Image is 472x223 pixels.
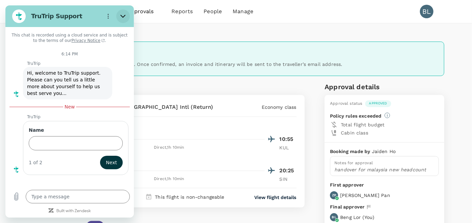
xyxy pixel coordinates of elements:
span: Notes for approval [334,160,373,165]
img: Mirxes Holding Pte Ltd [28,4,59,19]
button: Next [95,150,117,164]
a: Built with Zendesk: Visit the Zendesk website in a new tab [51,204,86,208]
span: Approved [365,101,391,106]
p: Jaiden Ho [372,148,396,155]
p: 10:55 [280,135,297,143]
button: Close [111,4,124,18]
span: Next [100,153,112,161]
span: Reports [171,7,193,16]
span: New [59,98,70,105]
p: [PERSON_NAME] Pan [340,192,390,199]
p: This chat is recorded using a cloud service and is subject to the terms of our . [5,27,123,38]
p: Beng Lor ( You ) [340,214,374,221]
p: TruTrip [22,109,128,114]
p: 6:14 PM [56,46,72,51]
div: 1 of 2 [23,154,37,160]
span: Approvals [127,7,161,16]
p: Economy class [262,104,297,110]
p: Final approver [330,203,364,210]
p: Total flight budget [341,121,439,128]
h2: TruTrip Support [26,7,93,15]
iframe: Messaging window [5,5,134,218]
p: TruTrip [22,55,128,61]
p: We are now fulfiling this booking for you. Once confirmed, an invoice and itinerary will be sent ... [36,61,436,68]
p: Policy rules exceeded [330,113,381,119]
p: handover for malaysia new headcount [334,166,434,173]
p: First approver [330,181,439,189]
p: 20:25 [280,167,297,175]
h6: Request approved [36,50,436,61]
button: Upload file [4,184,18,198]
span: Hi, welcome to TruTrip support. Please can you tell us a little more about yourself to help us be... [22,64,103,91]
svg: (opens in a new tab) [95,33,99,37]
p: This flight is non-changeable [155,194,224,200]
button: View flight details [255,194,297,201]
p: SIN [280,176,297,182]
button: Options menu [96,4,110,18]
div: BL [420,5,433,18]
p: ZP [332,193,336,198]
p: KUL [280,144,297,151]
label: Name [23,121,117,128]
div: Direct , 1h 10min [73,176,265,182]
div: Approval status [330,100,362,107]
p: BL [332,215,336,220]
p: Booking made by [330,148,372,155]
div: Direct , 1h 10min [73,144,265,151]
span: Manage [233,7,253,16]
h6: Approval details [325,81,444,92]
p: Cabin class [341,129,439,136]
a: Privacy Notice(opens in a new tab) [66,33,99,38]
span: People [204,7,222,16]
